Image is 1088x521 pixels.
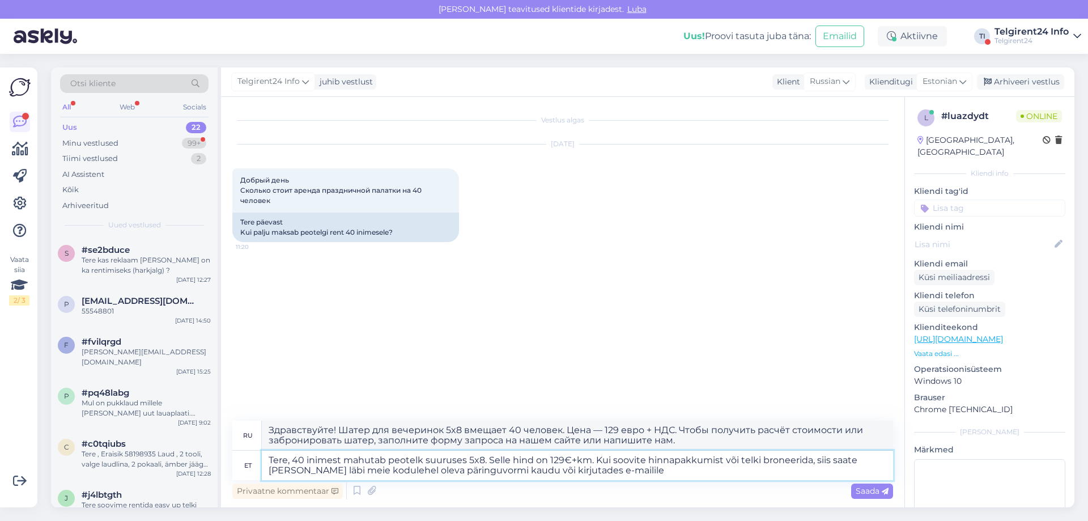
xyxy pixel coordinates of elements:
div: Web [117,100,137,115]
div: Privaatne kommentaar [232,484,343,499]
textarea: Tere, 40 inimest mahutab peotelk suuruses 5x8. Selle hind on 129€+km. Kui soovite hinnapakkumist ... [262,451,893,480]
span: j [65,494,68,502]
div: Socials [181,100,209,115]
div: [DATE] 12:28 [176,469,211,478]
div: Minu vestlused [62,138,118,149]
div: Telgirent24 Info [994,27,1069,36]
div: 55548801 [82,306,211,316]
div: [GEOGRAPHIC_DATA], [GEOGRAPHIC_DATA] [917,134,1043,158]
input: Lisa nimi [915,238,1052,251]
div: Uus [62,122,77,133]
span: Uued vestlused [108,220,161,230]
p: Kliendi nimi [914,221,1065,233]
div: juhib vestlust [315,76,373,88]
div: [PERSON_NAME][EMAIL_ADDRESS][DOMAIN_NAME] [82,347,211,367]
div: Tere soovime rentida easy up telki 3X4. Üritus on 7.06 [GEOGRAPHIC_DATA] . [82,500,211,520]
span: Saada [856,486,889,496]
div: 22 [186,122,206,133]
p: Vaata edasi ... [914,349,1065,359]
div: Tiimi vestlused [62,153,118,164]
span: #fvilqrgd [82,337,121,347]
span: #se2bduce [82,245,130,255]
p: Klienditeekond [914,321,1065,333]
span: p [64,392,69,400]
div: et [244,456,252,475]
div: Telgirent24 [994,36,1069,45]
span: s [65,249,69,257]
div: [DATE] 9:02 [178,418,211,427]
div: Küsi telefoninumbrit [914,302,1005,317]
div: Klient [772,76,800,88]
div: Tere päevast Kui palju maksab peotelgi rent 40 inimesele? [232,213,459,242]
div: [DATE] 12:27 [176,276,211,284]
span: Online [1016,110,1062,122]
div: Arhiveeritud [62,200,109,211]
div: [DATE] 15:25 [176,367,211,376]
div: All [60,100,73,115]
p: Kliendi tag'id [914,185,1065,197]
div: Vaata siia [9,255,29,306]
span: 11:20 [236,243,278,251]
textarea: Здравствуйте! Шатер для вечеринок 5x8 вмещает 40 человек. Цена — 129 евро + НДС. Чтобы получить р... [262,421,893,450]
div: Proovi tasuta juba täna: [683,29,811,43]
span: Otsi kliente [70,78,116,90]
div: Küsi meiliaadressi [914,270,994,285]
div: [DATE] 14:50 [175,316,211,325]
span: l [924,113,928,122]
div: Kliendi info [914,168,1065,179]
div: ru [243,426,253,445]
span: #pq48labg [82,388,129,398]
p: Operatsioonisüsteem [914,363,1065,375]
a: [URL][DOMAIN_NAME] [914,334,1003,344]
span: pisnenkoo@gmail.com [82,296,199,306]
span: Luba [624,4,650,14]
div: [PERSON_NAME] [914,427,1065,437]
div: Arhiveeri vestlus [977,74,1064,90]
div: Mul on pukklaud millele [PERSON_NAME] uut lauaplaati. 80cm läbimõõt. Sobiks ka kasutatud plaat. [82,398,211,418]
span: #c0tqiubs [82,439,126,449]
input: Lisa tag [914,200,1065,217]
span: Telgirent24 Info [237,75,300,88]
div: [DATE] [232,139,893,149]
b: Uus! [683,31,705,41]
div: 99+ [182,138,206,149]
img: Askly Logo [9,77,31,98]
p: Windows 10 [914,375,1065,387]
div: Tere , Eraisik 58198935 Laud , 2 tooli, valge laudlina, 2 pokaali, ämber jääga, 2 taldrikud sushi... [82,449,211,469]
p: Chrome [TECHNICAL_ID] [914,404,1065,416]
span: Добрый день Сколько стоит аренда праздничной палатки на 40 человек [240,176,423,205]
p: Kliendi telefon [914,290,1065,302]
p: Brauser [914,392,1065,404]
button: Emailid [815,26,864,47]
div: Klienditugi [865,76,913,88]
div: Tere kas reklaam [PERSON_NAME] on ka rentimiseks (harkjalg) ? [82,255,211,276]
a: Telgirent24 InfoTelgirent24 [994,27,1081,45]
span: Russian [810,75,840,88]
div: Vestlus algas [232,115,893,125]
div: 2 [191,153,206,164]
span: c [64,443,69,451]
div: Kõik [62,184,79,196]
span: p [64,300,69,308]
span: f [64,341,69,349]
span: #j4lbtgth [82,490,122,500]
div: AI Assistent [62,169,104,180]
div: Aktiivne [878,26,947,46]
p: Märkmed [914,444,1065,456]
div: # luazdydt [941,109,1016,123]
p: Kliendi email [914,258,1065,270]
span: Estonian [923,75,957,88]
div: 2 / 3 [9,295,29,306]
div: TI [974,28,990,44]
